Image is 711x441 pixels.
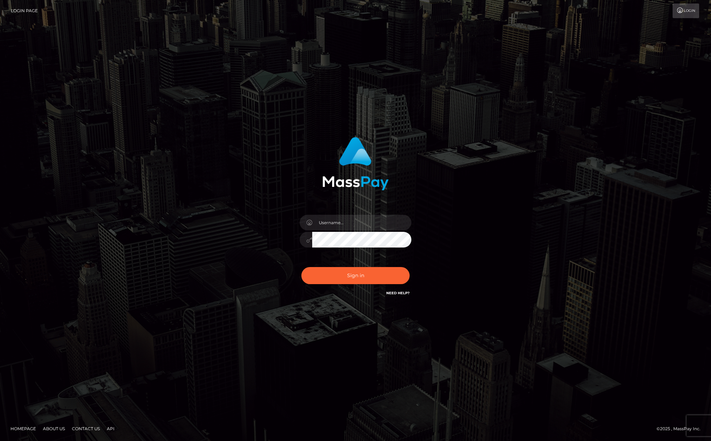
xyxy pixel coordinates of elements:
a: Login Page [11,3,38,18]
a: Contact Us [69,423,103,434]
a: API [104,423,117,434]
a: Need Help? [386,291,410,295]
img: MassPay Login [322,137,389,190]
a: Homepage [8,423,39,434]
button: Sign in [301,267,410,284]
div: © 2025 , MassPay Inc. [657,425,706,433]
a: About Us [40,423,68,434]
input: Username... [312,215,411,230]
a: Login [673,3,699,18]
